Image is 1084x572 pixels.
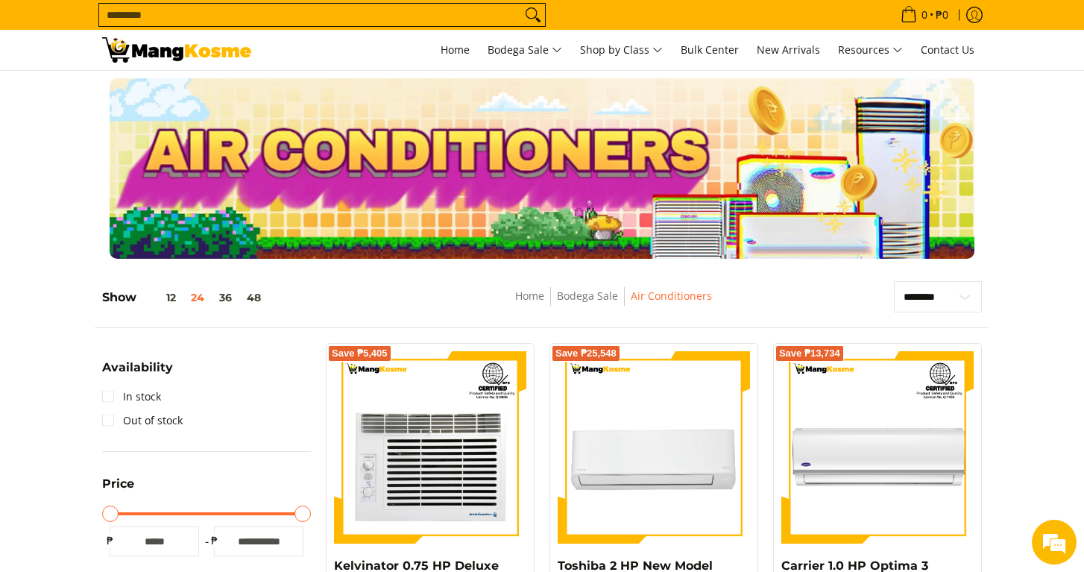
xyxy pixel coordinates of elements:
[102,478,134,501] summary: Open
[480,30,570,70] a: Bodega Sale
[441,43,470,57] span: Home
[779,349,840,358] span: Save ₱13,734
[558,351,750,544] img: Toshiba 2 HP New Model Split-Type Inverter Air Conditioner (Class A)
[239,292,268,304] button: 48
[838,41,903,60] span: Resources
[266,30,982,70] nav: Main Menu
[102,385,161,409] a: In stock
[921,43,974,57] span: Contact Us
[913,30,982,70] a: Contact Us
[488,41,562,60] span: Bodega Sale
[673,30,746,70] a: Bulk Center
[183,292,212,304] button: 24
[102,409,183,433] a: Out of stock
[102,37,251,63] img: Bodega Sale Aircon l Mang Kosme: Home Appliances Warehouse Sale
[334,351,526,544] img: Kelvinator 0.75 HP Deluxe Eco, Window-Type Air Conditioner (Class A)
[831,30,910,70] a: Resources
[102,362,173,374] span: Availability
[515,289,544,303] a: Home
[580,41,663,60] span: Shop by Class
[681,43,739,57] span: Bulk Center
[933,10,951,20] span: ₱0
[757,43,820,57] span: New Arrivals
[896,7,953,23] span: •
[102,290,268,305] h5: Show
[332,349,388,358] span: Save ₱5,405
[406,287,821,321] nav: Breadcrumbs
[102,478,134,490] span: Price
[749,30,828,70] a: New Arrivals
[102,533,117,548] span: ₱
[433,30,477,70] a: Home
[557,289,618,303] a: Bodega Sale
[573,30,670,70] a: Shop by Class
[212,292,239,304] button: 36
[102,362,173,385] summary: Open
[631,289,712,303] a: Air Conditioners
[555,349,617,358] span: Save ₱25,548
[781,351,974,544] img: Carrier 1.0 HP Optima 3 R32 Split-Type Non-Inverter Air Conditioner (Class A)
[919,10,930,20] span: 0
[521,4,545,26] button: Search
[207,533,221,548] span: ₱
[136,292,183,304] button: 12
